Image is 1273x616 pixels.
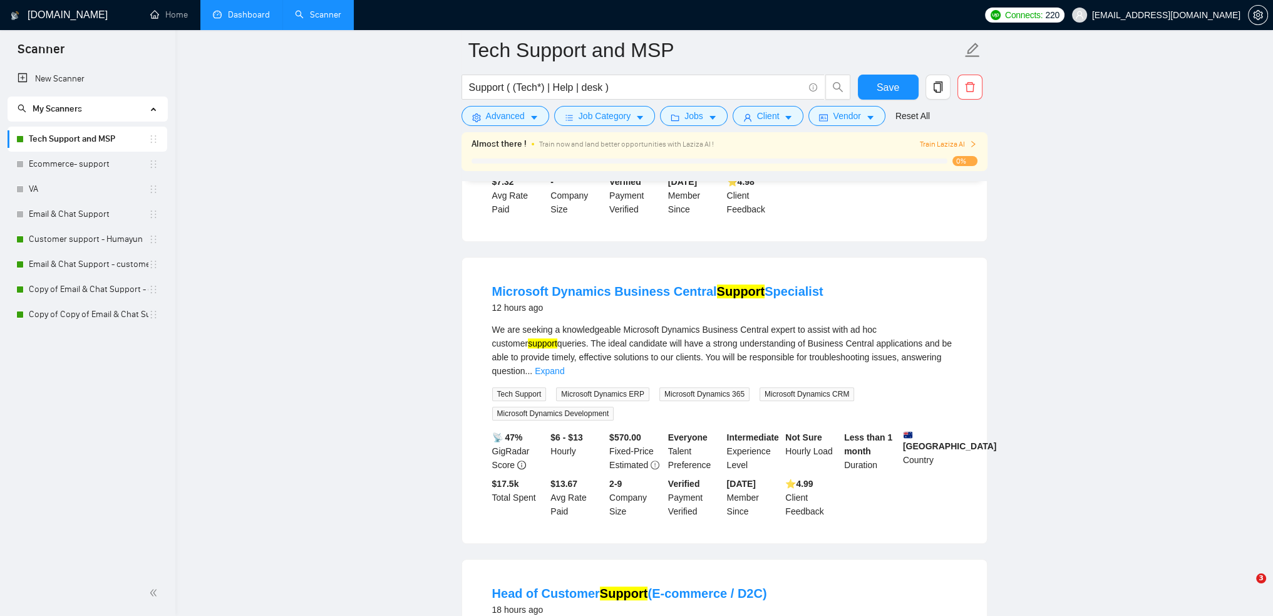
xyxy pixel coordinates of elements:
[607,431,666,472] div: Fixed-Price
[548,477,607,518] div: Avg Rate Paid
[490,175,549,216] div: Avg Rate Paid
[468,34,962,66] input: Scanner name...
[958,81,982,93] span: delete
[148,159,158,169] span: holder
[8,202,167,227] li: Email & Chat Support
[858,75,919,100] button: Save
[600,587,648,600] mark: Support
[651,461,659,469] span: exclamation-circle
[666,431,724,472] div: Talent Preference
[525,366,532,376] span: ...
[877,80,899,95] span: Save
[492,323,957,378] div: We are seeking a knowledgeable Microsoft Dynamics Business Central expert to assist with ad hoc c...
[565,113,574,122] span: bars
[8,227,167,252] li: Customer support - Humayun
[8,66,167,91] li: New Scanner
[866,113,875,122] span: caret-down
[609,177,641,187] b: Verified
[660,106,728,126] button: folderJobscaret-down
[18,103,82,114] span: My Scanners
[492,479,519,489] b: $ 17.5k
[925,75,951,100] button: copy
[607,175,666,216] div: Payment Verified
[29,177,148,202] a: VA
[1075,11,1084,19] span: user
[668,479,700,489] b: Verified
[727,432,779,442] b: Intermediate
[490,431,549,472] div: GigRadar Score
[548,175,607,216] div: Company Size
[833,109,860,123] span: Vendor
[18,66,157,91] a: New Scanner
[785,479,813,489] b: ⭐️ 4.99
[29,202,148,227] a: Email & Chat Support
[548,431,607,472] div: Hourly
[29,252,148,277] a: Email & Chat Support - customer support S-1
[919,138,977,150] button: Train Laziza AI
[148,285,158,295] span: holder
[461,106,549,126] button: settingAdvancedcaret-down
[492,387,547,401] span: Tech Support
[29,227,148,252] a: Customer support - Humayun
[609,460,648,470] span: Estimated
[1256,573,1266,583] span: 3
[666,175,724,216] div: Member Since
[844,432,892,456] b: Less than 1 month
[760,387,854,401] span: Microsoft Dynamics CRM
[492,407,614,420] span: Microsoft Dynamics Development
[609,432,641,442] b: $ 570.00
[550,177,554,187] b: -
[8,177,167,202] li: VA
[150,9,188,20] a: homeHome
[148,209,158,219] span: holder
[826,81,850,93] span: search
[213,9,270,20] a: dashboardDashboard
[148,234,158,244] span: holder
[668,177,697,187] b: [DATE]
[809,83,817,91] span: info-circle
[149,587,162,599] span: double-left
[969,140,977,148] span: right
[469,80,803,95] input: Search Freelance Jobs...
[903,431,997,451] b: [GEOGRAPHIC_DATA]
[579,109,631,123] span: Job Category
[492,177,514,187] b: $7.32
[148,184,158,194] span: holder
[757,109,780,123] span: Client
[668,432,708,442] b: Everyone
[895,109,930,123] a: Reset All
[717,285,765,298] mark: Support
[8,152,167,177] li: Ecommerce- support
[708,113,717,122] span: caret-down
[554,106,655,126] button: barsJob Categorycaret-down
[957,75,982,100] button: delete
[492,300,823,315] div: 12 hours ago
[636,113,644,122] span: caret-down
[472,137,527,151] span: Almost there !
[550,479,577,489] b: $13.67
[1045,8,1059,22] span: 220
[550,432,582,442] b: $6 - $13
[808,106,885,126] button: idcardVendorcaret-down
[964,42,981,58] span: edit
[926,81,950,93] span: copy
[492,587,767,600] a: Head of CustomerSupport(E‑commerce / D2C)
[8,302,167,327] li: Copy of Copy of Email & Chat Support - customer support S-1
[609,479,622,489] b: 2-9
[784,113,793,122] span: caret-down
[8,252,167,277] li: Email & Chat Support - customer support S-1
[556,387,649,401] span: Microsoft Dynamics ERP
[842,431,900,472] div: Duration
[785,432,822,442] b: Not Sure
[535,366,564,376] a: Expand
[8,127,167,152] li: Tech Support and MSP
[18,104,26,113] span: search
[733,106,804,126] button: userClientcaret-down
[148,259,158,269] span: holder
[671,113,679,122] span: folder
[29,152,148,177] a: Ecommerce- support
[530,113,539,122] span: caret-down
[148,310,158,320] span: holder
[148,134,158,144] span: holder
[991,10,1001,20] img: upwork-logo.png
